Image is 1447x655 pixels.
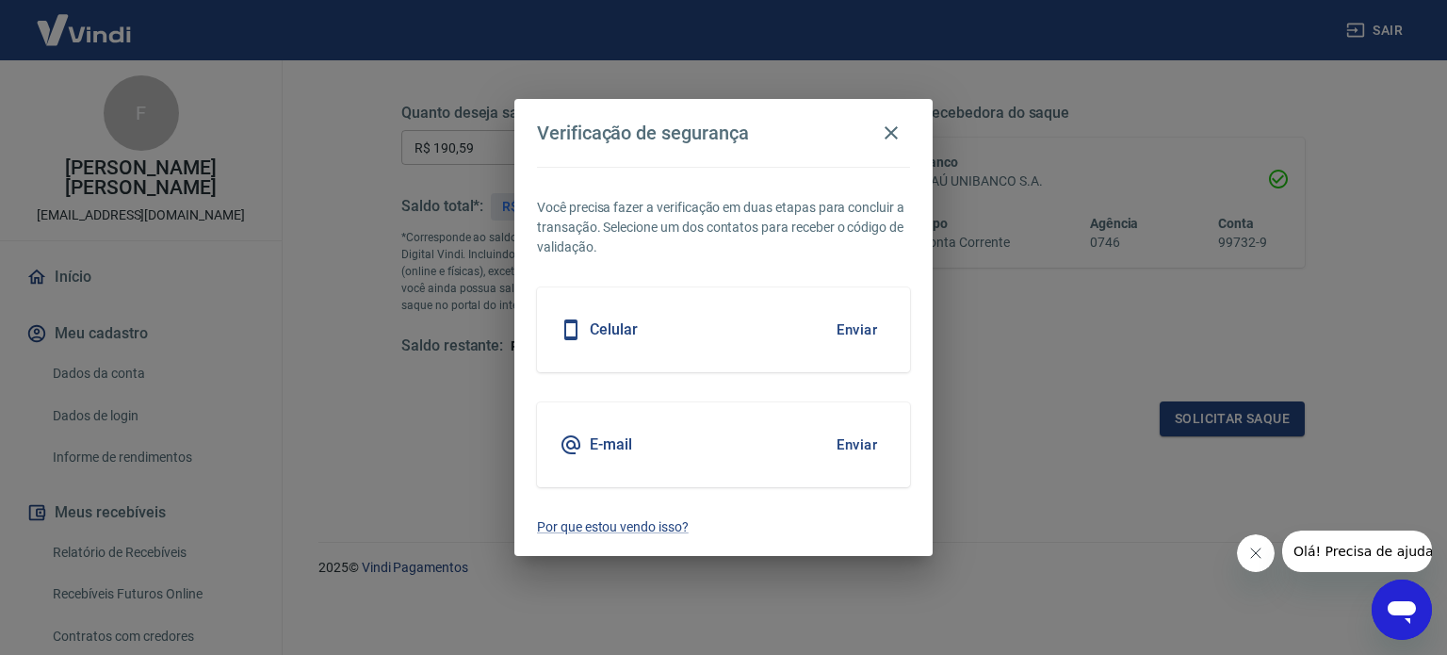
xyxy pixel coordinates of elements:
[590,435,632,454] h5: E-mail
[537,122,749,144] h4: Verificação de segurança
[590,320,638,339] h5: Celular
[1237,534,1275,572] iframe: Fechar mensagem
[1282,531,1432,572] iframe: Mensagem da empresa
[537,517,910,537] a: Por que estou vendo isso?
[537,198,910,257] p: Você precisa fazer a verificação em duas etapas para concluir a transação. Selecione um dos conta...
[826,310,887,350] button: Enviar
[1372,580,1432,640] iframe: Botão para abrir a janela de mensagens
[11,13,158,28] span: Olá! Precisa de ajuda?
[826,425,887,465] button: Enviar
